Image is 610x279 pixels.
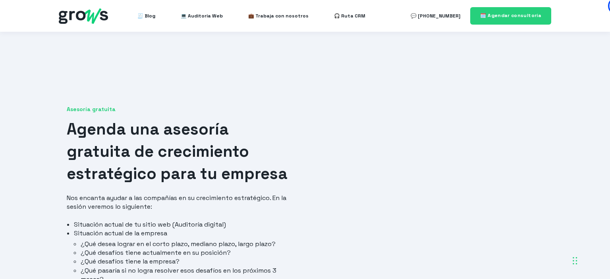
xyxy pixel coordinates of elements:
h1: Agenda una asesoría gratuita de crecimiento estratégico para tu empresa [67,118,291,185]
a: 💼 Trabaja con nosotros [248,8,309,24]
a: 💬 [PHONE_NUMBER] [411,8,460,24]
iframe: Chat Widget [467,178,610,279]
span: 🗓️ Agendar consultoría [480,12,541,19]
li: ¿Qué desea lograr en el corto plazo, mediano plazo, largo plazo? [81,240,291,248]
li: Situación actual de tu sitio web (Auditoría digital) [74,220,291,229]
li: ¿Qué desafíos tiene actualmente en su posición? [81,248,291,257]
div: Drag [573,249,577,273]
img: grows - hubspot [59,8,108,24]
p: Nos encanta ayudar a las compañías en su crecimiento estratégico. En la sesión veremos lo siguiente: [67,194,291,211]
li: ¿Qué desafíos tiene la empresa? [81,257,291,266]
a: 🗓️ Agendar consultoría [470,7,551,24]
a: 🎧 Ruta CRM [334,8,365,24]
a: 💻 Auditoría Web [181,8,223,24]
a: 🧾 Blog [137,8,155,24]
span: Asesoría gratuita [67,106,291,114]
